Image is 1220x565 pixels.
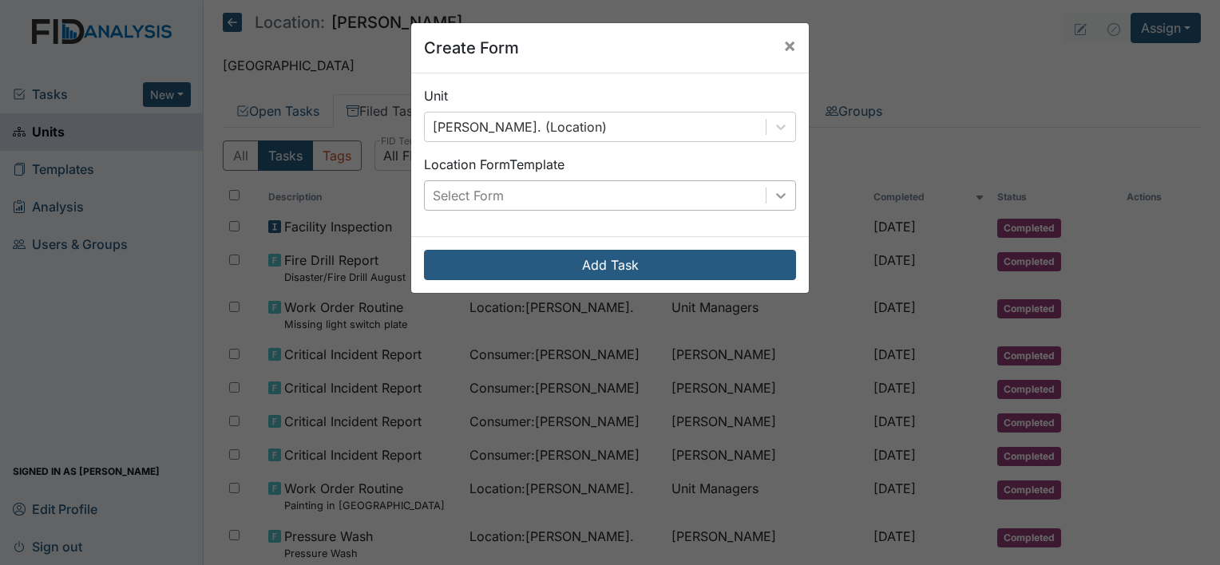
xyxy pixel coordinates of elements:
button: Close [770,23,809,68]
label: Unit [424,86,448,105]
span: × [783,34,796,57]
div: [PERSON_NAME]. (Location) [433,117,607,136]
button: Add Task [424,250,796,280]
div: Select Form [433,186,504,205]
label: Location Form Template [424,155,564,174]
h5: Create Form [424,36,519,60]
